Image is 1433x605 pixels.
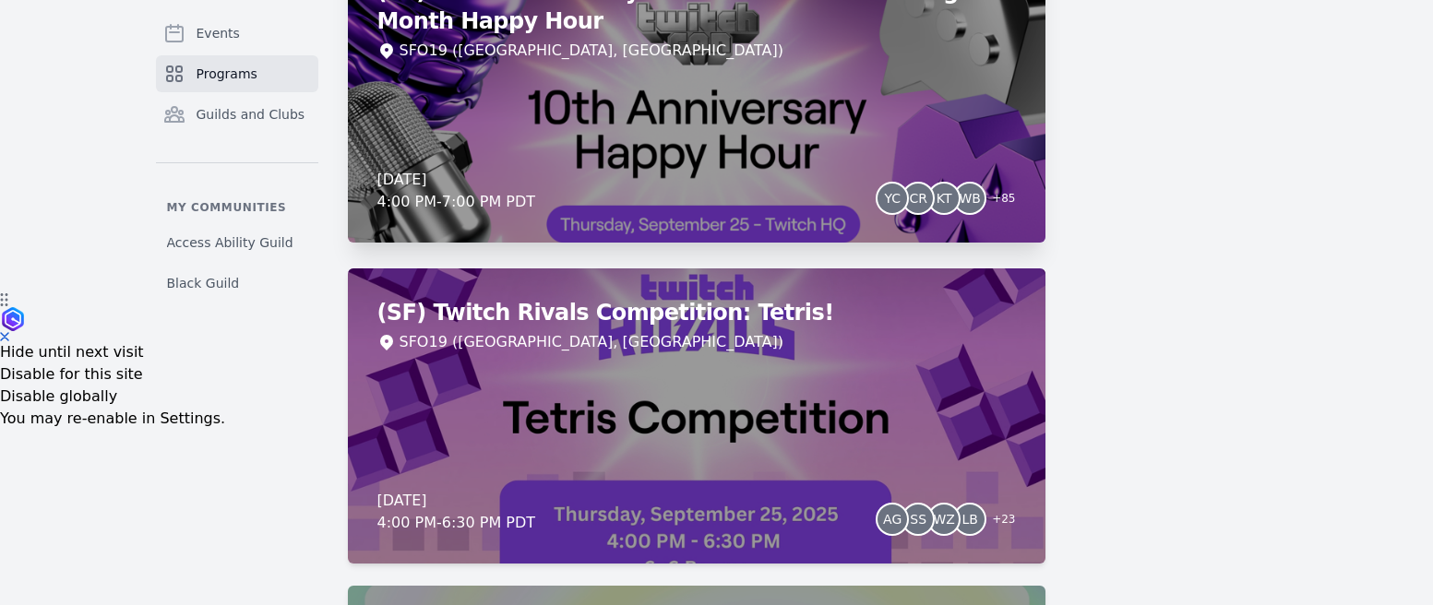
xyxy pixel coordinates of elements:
span: CR [909,192,927,205]
span: Access Ability Guild [167,233,293,252]
span: Black Guild [167,274,240,292]
span: Events [197,24,240,42]
span: + 85 [981,187,1015,213]
a: Black Guild [156,267,318,300]
span: LB [961,513,977,526]
span: Guilds and Clubs [197,105,305,124]
span: WB [959,192,980,205]
div: SFO19 ([GEOGRAPHIC_DATA], [GEOGRAPHIC_DATA]) [400,40,783,62]
a: Events [156,15,318,52]
span: Programs [197,65,257,83]
span: AG [883,513,902,526]
p: My communities [156,200,318,215]
span: KT [937,192,952,205]
div: [DATE] 4:00 PM - 7:00 PM PDT [377,169,536,213]
span: SS [910,513,926,526]
a: Programs [156,55,318,92]
nav: Sidebar [156,15,318,300]
a: Access Ability Guild [156,226,318,259]
a: (SF) Twitch Rivals Competition: Tetris!SFO19 ([GEOGRAPHIC_DATA], [GEOGRAPHIC_DATA])[DATE]4:00 PM-... [348,268,1045,563]
div: [DATE] 4:00 PM - 6:30 PM PDT [377,490,536,534]
h2: (SF) Twitch Rivals Competition: Tetris! [377,298,1016,327]
span: YC [884,192,901,205]
span: WZ [933,513,954,526]
span: + 23 [981,508,1015,534]
div: SFO19 ([GEOGRAPHIC_DATA], [GEOGRAPHIC_DATA]) [400,331,783,353]
a: Guilds and Clubs [156,96,318,133]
